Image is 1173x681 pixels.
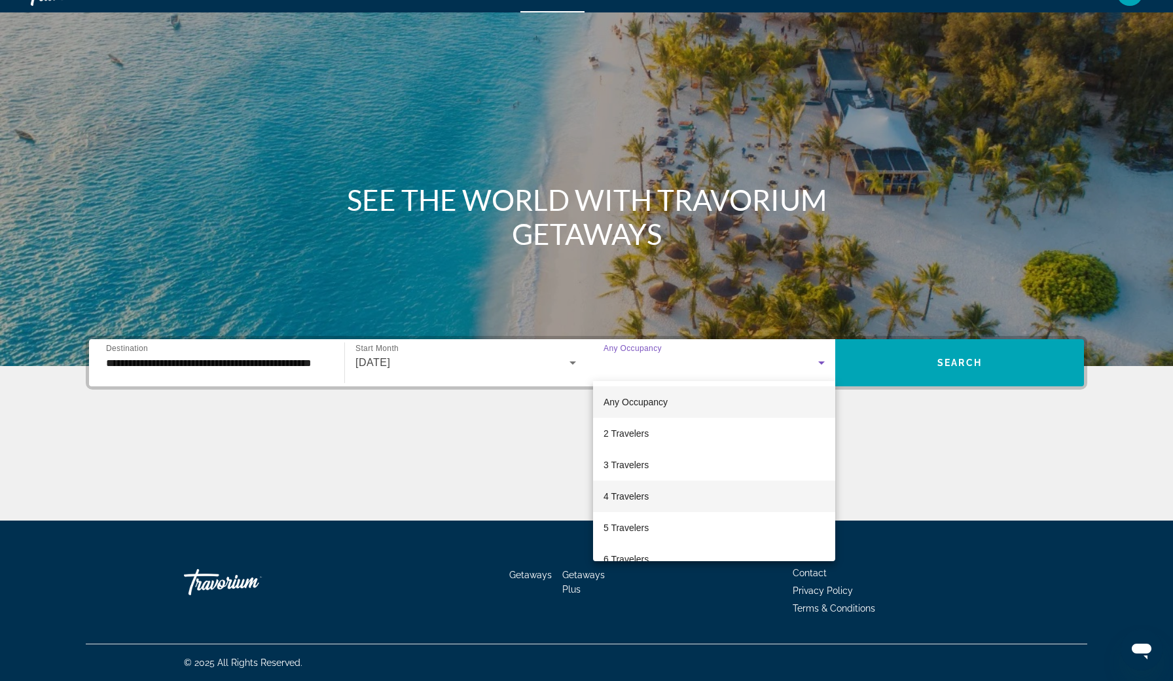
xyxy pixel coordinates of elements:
[604,397,668,407] span: Any Occupancy
[604,520,649,536] span: 5 Travelers
[1121,629,1163,671] iframe: Button to launch messaging window
[604,457,649,473] span: 3 Travelers
[604,426,649,441] span: 2 Travelers
[604,488,649,504] span: 4 Travelers
[604,551,649,567] span: 6 Travelers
